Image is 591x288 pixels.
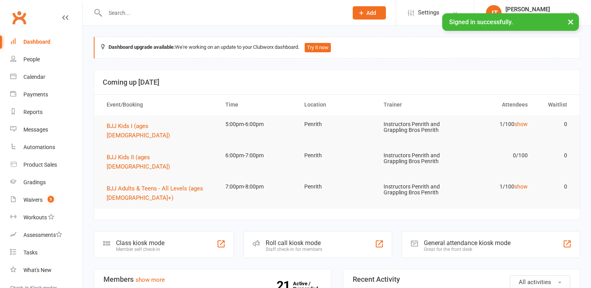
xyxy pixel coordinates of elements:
[23,144,55,150] div: Automations
[514,183,528,190] a: show
[23,214,47,220] div: Workouts
[366,10,376,16] span: Add
[116,239,164,247] div: Class kiosk mode
[104,276,321,283] h3: Members
[535,115,574,133] td: 0
[377,146,456,171] td: Instructors Penrith and Grappling Bros Penrith
[218,95,298,115] th: Time
[10,261,82,279] a: What's New
[23,197,43,203] div: Waivers
[10,121,82,139] a: Messages
[23,126,48,133] div: Messages
[107,153,211,171] button: BJJ Kids II (ages [DEMOGRAPHIC_DATA])
[23,91,48,98] div: Payments
[23,162,57,168] div: Product Sales
[266,247,322,252] div: Staff check-in for members
[48,196,54,203] span: 5
[10,191,82,209] a: Waivers 5
[297,95,377,115] th: Location
[23,109,43,115] div: Reports
[455,115,535,133] td: 1/100
[23,267,52,273] div: What's New
[10,139,82,156] a: Automations
[297,115,377,133] td: Penrith
[23,232,62,238] div: Assessments
[297,146,377,165] td: Penrith
[377,178,456,202] td: Instructors Penrith and Grappling Bros Penrith
[514,121,528,127] a: show
[23,56,40,62] div: People
[103,78,571,86] h3: Coming up [DATE]
[418,4,439,21] span: Settings
[107,123,170,139] span: BJJ Kids I (ages [DEMOGRAPHIC_DATA])
[10,244,82,261] a: Tasks
[519,279,551,286] span: All activities
[10,86,82,103] a: Payments
[377,95,456,115] th: Trainer
[564,13,578,30] button: ×
[305,43,331,52] button: Try it now
[377,115,456,140] td: Instructors Penrith and Grappling Bros Penrith
[10,209,82,226] a: Workouts
[455,95,535,115] th: Attendees
[107,154,170,170] span: BJJ Kids II (ages [DEMOGRAPHIC_DATA])
[449,18,513,26] span: Signed in successfully.
[107,121,211,140] button: BJJ Kids I (ages [DEMOGRAPHIC_DATA])
[424,247,511,252] div: Great for the front desk
[10,156,82,174] a: Product Sales
[353,6,386,20] button: Add
[505,6,561,13] div: [PERSON_NAME]
[218,178,298,196] td: 7:00pm-8:00pm
[455,146,535,165] td: 0/100
[535,178,574,196] td: 0
[297,178,377,196] td: Penrith
[535,95,574,115] th: Waitlist
[23,249,37,256] div: Tasks
[100,95,218,115] th: Event/Booking
[10,226,82,244] a: Assessments
[107,184,211,203] button: BJJ Adults & Teens - All Levels (ages [DEMOGRAPHIC_DATA]+)
[424,239,511,247] div: General attendance kiosk mode
[218,115,298,133] td: 5:00pm-6:00pm
[10,51,82,68] a: People
[23,74,45,80] div: Calendar
[136,276,165,283] a: show more
[116,247,164,252] div: Member self check-in
[109,44,175,50] strong: Dashboard upgrade available:
[10,33,82,51] a: Dashboard
[103,7,343,18] input: Search...
[505,13,561,20] div: Grappling Bros Penrith
[10,68,82,86] a: Calendar
[353,276,571,283] h3: Recent Activity
[486,5,502,21] div: JT
[218,146,298,165] td: 6:00pm-7:00pm
[10,174,82,191] a: Gradings
[535,146,574,165] td: 0
[10,103,82,121] a: Reports
[9,8,29,27] a: Clubworx
[266,239,322,247] div: Roll call kiosk mode
[23,39,50,45] div: Dashboard
[23,179,46,185] div: Gradings
[94,37,580,59] div: We're working on an update to your Clubworx dashboard.
[455,178,535,196] td: 1/100
[107,185,203,201] span: BJJ Adults & Teens - All Levels (ages [DEMOGRAPHIC_DATA]+)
